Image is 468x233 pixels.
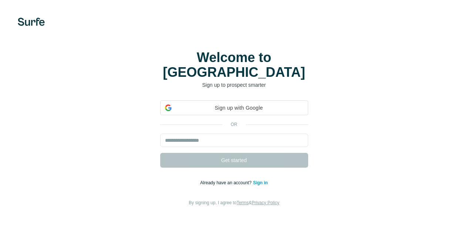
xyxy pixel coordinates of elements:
div: Sign up with Google [160,100,308,115]
h1: Welcome to [GEOGRAPHIC_DATA] [160,50,308,80]
a: Terms [237,200,249,205]
span: Sign up with Google [175,104,303,112]
a: Sign in [253,180,268,185]
a: Privacy Policy [252,200,279,205]
p: Sign up to prospect smarter [160,81,308,89]
p: or [222,121,246,128]
span: Already have an account? [200,180,253,185]
span: By signing up, I agree to & [189,200,279,205]
img: Surfe's logo [18,18,45,26]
